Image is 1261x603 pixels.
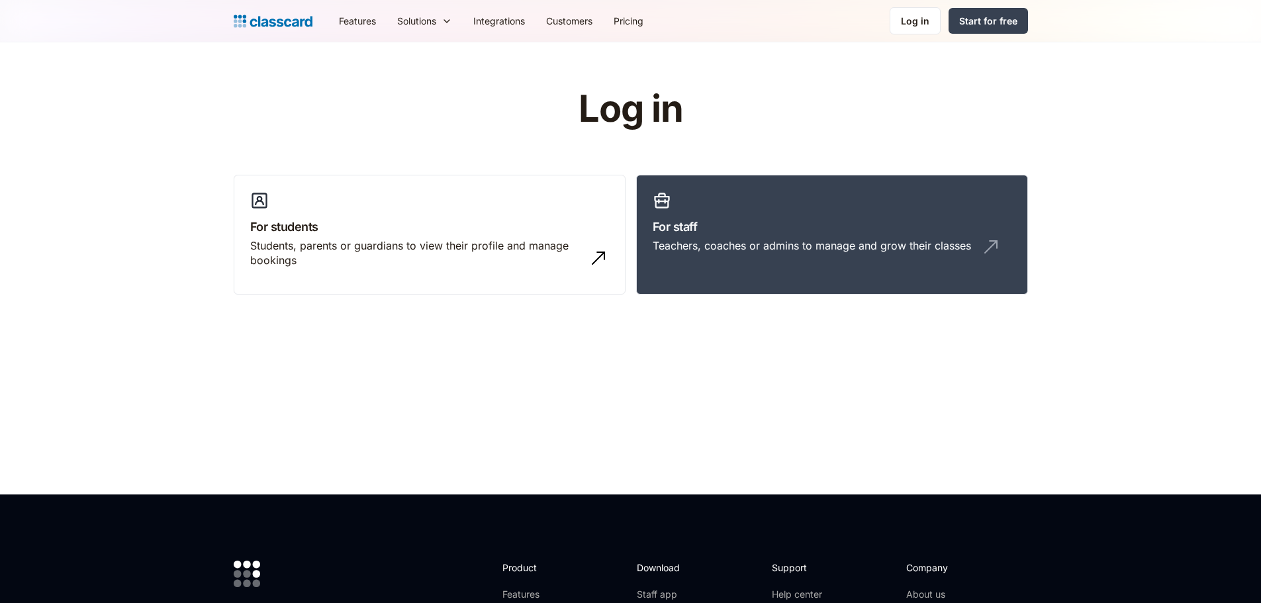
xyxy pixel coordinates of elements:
[636,175,1028,295] a: For staffTeachers, coaches or admins to manage and grow their classes
[234,175,626,295] a: For studentsStudents, parents or guardians to view their profile and manage bookings
[250,218,609,236] h3: For students
[234,12,312,30] a: Logo
[653,218,1011,236] h3: For staff
[397,14,436,28] div: Solutions
[637,588,691,601] a: Staff app
[387,6,463,36] div: Solutions
[772,561,825,575] h2: Support
[502,561,573,575] h2: Product
[463,6,536,36] a: Integrations
[637,561,691,575] h2: Download
[420,89,841,130] h1: Log in
[906,588,994,601] a: About us
[906,561,994,575] h2: Company
[901,14,929,28] div: Log in
[949,8,1028,34] a: Start for free
[653,238,971,253] div: Teachers, coaches or admins to manage and grow their classes
[502,588,573,601] a: Features
[772,588,825,601] a: Help center
[959,14,1017,28] div: Start for free
[250,238,583,268] div: Students, parents or guardians to view their profile and manage bookings
[536,6,603,36] a: Customers
[890,7,941,34] a: Log in
[328,6,387,36] a: Features
[603,6,654,36] a: Pricing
